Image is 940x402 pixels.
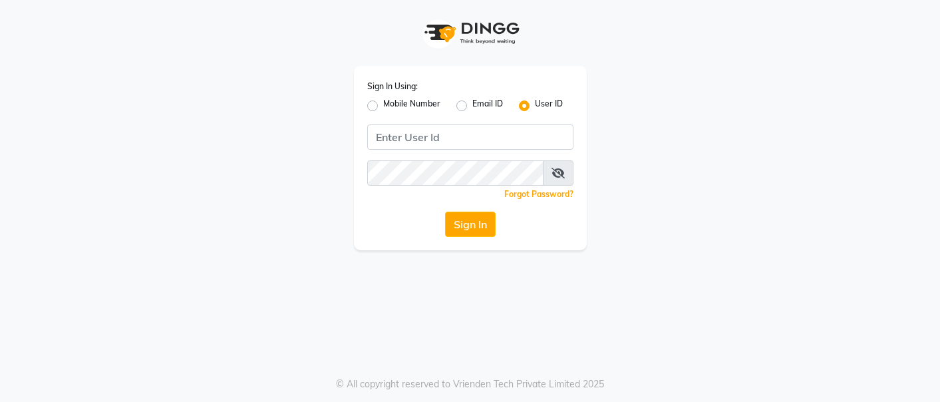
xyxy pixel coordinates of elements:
[504,189,573,199] a: Forgot Password?
[367,81,418,93] label: Sign In Using:
[383,98,440,114] label: Mobile Number
[417,13,524,53] img: logo1.svg
[472,98,503,114] label: Email ID
[367,124,573,150] input: Username
[445,212,496,237] button: Sign In
[535,98,563,114] label: User ID
[367,160,544,186] input: Username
